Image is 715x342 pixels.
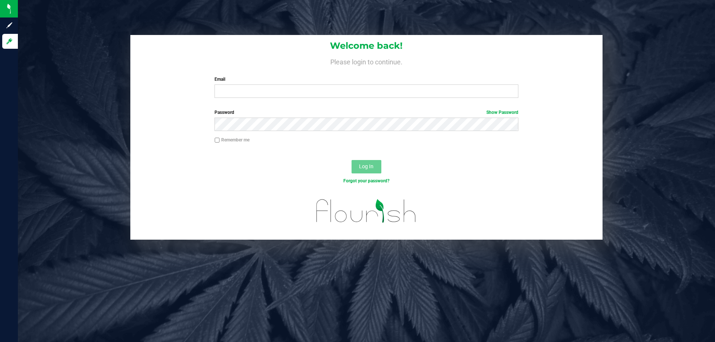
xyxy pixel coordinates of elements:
[214,137,250,143] label: Remember me
[307,192,425,230] img: flourish_logo.svg
[130,41,603,51] h1: Welcome back!
[214,76,518,83] label: Email
[6,22,13,29] inline-svg: Sign up
[343,178,390,183] a: Forgot your password?
[486,110,518,115] a: Show Password
[214,110,234,115] span: Password
[6,38,13,45] inline-svg: Log in
[214,138,220,143] input: Remember me
[359,163,374,169] span: Log In
[130,57,603,65] h4: Please login to continue.
[352,160,381,173] button: Log In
